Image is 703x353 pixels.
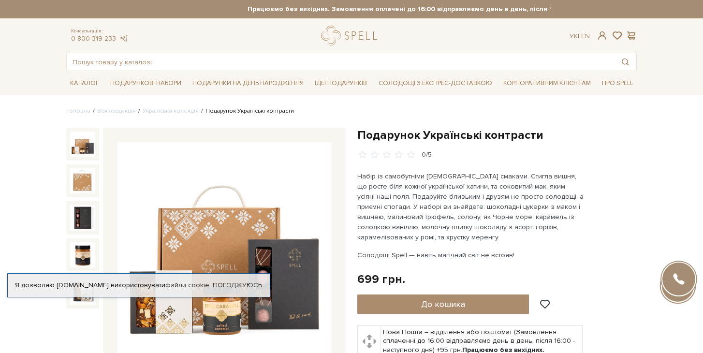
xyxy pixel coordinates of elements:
div: Я дозволяю [DOMAIN_NAME] використовувати [8,281,270,290]
a: Солодощі з експрес-доставкою [375,75,496,91]
a: Українська колекція [143,107,199,115]
span: Подарунки на День народження [189,76,308,91]
img: Подарунок Українські контрасти [70,205,95,230]
span: Про Spell [598,76,637,91]
button: До кошика [357,294,529,314]
span: Каталог [66,76,103,91]
input: Пошук товару у каталозі [67,53,614,71]
span: До кошика [421,299,465,309]
a: Корпоративним клієнтам [499,75,595,91]
li: Подарунок Українські контрасти [199,107,294,116]
a: Вся продукція [97,107,136,115]
img: Подарунок Українські контрасти [70,242,95,267]
a: Погоджуюсь [213,281,262,290]
p: Набір із самобутніми [DEMOGRAPHIC_DATA] смаками. Стигла вишня, що росте біля кожної української х... [357,171,584,242]
p: Солодощі Spell — навіть магічний світ не встояв! [357,250,584,260]
a: файли cookie [165,281,209,289]
a: Головна [66,107,90,115]
img: Подарунок Українські контрасти [70,168,95,193]
h1: Подарунок Українські контрасти [357,128,637,143]
span: Подарункові набори [106,76,185,91]
span: Консультація: [71,28,128,34]
a: logo [321,26,381,45]
div: 699 грн. [357,272,405,287]
a: 0 800 319 233 [71,34,116,43]
span: | [578,32,579,40]
div: 0/5 [422,150,432,160]
a: telegram [118,34,128,43]
a: En [581,32,590,40]
img: Подарунок Українські контрасти [70,132,95,157]
div: Ук [570,32,590,41]
span: Ідеї подарунків [311,76,371,91]
button: Пошук товару у каталозі [614,53,636,71]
